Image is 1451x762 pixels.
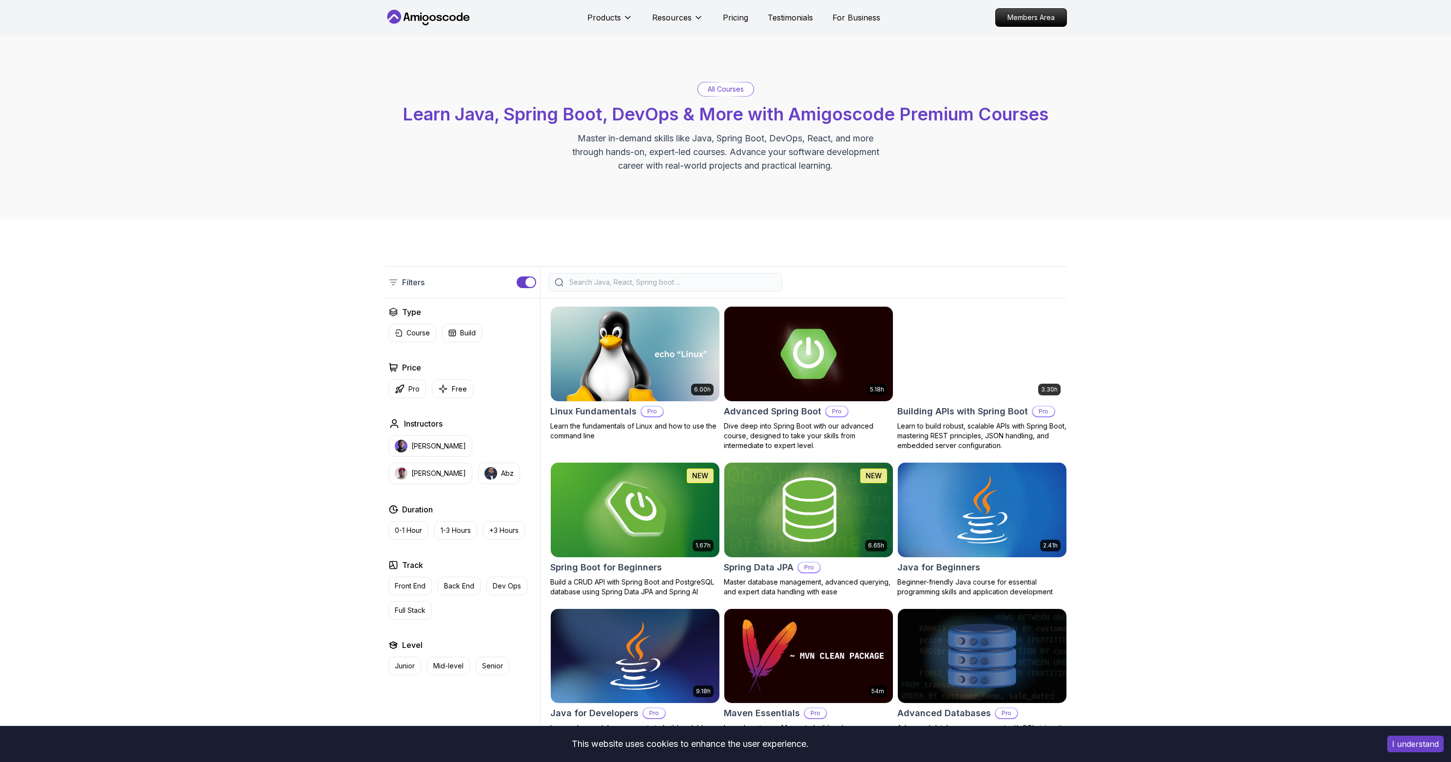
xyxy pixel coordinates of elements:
[1041,386,1058,393] p: 3.30h
[826,407,848,416] p: Pro
[482,661,503,671] p: Senior
[402,504,433,515] h2: Duration
[402,362,421,373] h2: Price
[551,307,719,401] img: Linux Fundamentals card
[395,440,407,452] img: instructor img
[897,306,1067,450] a: Building APIs with Spring Boot card3.30hBuilding APIs with Spring BootProLearn to build robust, s...
[897,608,1067,743] a: Advanced Databases cardAdvanced DatabasesProAdvanced database management with SQL, integrity, and...
[550,608,720,743] a: Java for Developers card9.18hJava for DevelopersProLearn advanced Java concepts to build scalable...
[406,328,430,338] p: Course
[438,577,481,595] button: Back End
[478,463,520,484] button: instructor imgAbz
[550,462,720,597] a: Spring Boot for Beginners card1.67hNEWSpring Boot for BeginnersBuild a CRUD API with Spring Boot ...
[411,441,466,451] p: [PERSON_NAME]
[724,609,893,703] img: Maven Essentials card
[724,306,893,450] a: Advanced Spring Boot card5.18hAdvanced Spring BootProDive deep into Spring Boot with our advanced...
[866,471,882,481] p: NEW
[692,471,708,481] p: NEW
[641,407,663,416] p: Pro
[1033,407,1054,416] p: Pro
[550,577,720,597] p: Build a CRUD API with Spring Boot and PostgreSQL database using Spring Data JPA and Spring AI
[403,103,1048,125] span: Learn Java, Spring Boot, DevOps & More with Amigoscode Premium Courses
[871,687,884,695] p: 54m
[433,661,464,671] p: Mid-level
[643,708,665,718] p: Pro
[404,418,443,430] h2: Instructors
[562,132,890,173] p: Master in-demand skills like Java, Spring Boot, DevOps, React, and more through hands-on, expert-...
[724,561,793,574] h2: Spring Data JPA
[868,542,884,549] p: 6.65h
[724,608,893,743] a: Maven Essentials card54mMaven EssentialsProLearn how to use Maven to build and manage your Java p...
[7,733,1373,755] div: This website uses cookies to enhance the user experience.
[551,463,719,557] img: Spring Boot for Beginners card
[551,609,719,703] img: Java for Developers card
[724,462,893,597] a: Spring Data JPA card6.65hNEWSpring Data JPAProMaster database management, advanced querying, and ...
[897,405,1028,418] h2: Building APIs with Spring Boot
[476,657,509,675] button: Senior
[489,526,519,535] p: +3 Hours
[897,577,1067,597] p: Beginner-friendly Java course for essential programming skills and application development
[696,687,711,695] p: 9.18h
[395,661,415,671] p: Junior
[501,469,514,478] p: Abz
[442,324,482,342] button: Build
[432,379,473,398] button: Free
[550,421,720,441] p: Learn the fundamentals of Linux and how to use the command line
[388,324,436,342] button: Course
[898,609,1066,703] img: Advanced Databases card
[897,421,1067,450] p: Learn to build robust, scalable APIs with Spring Boot, mastering REST principles, JSON handling, ...
[411,469,466,478] p: [PERSON_NAME]
[408,384,420,394] p: Pro
[587,12,633,31] button: Products
[388,601,432,620] button: Full Stack
[550,723,720,742] p: Learn advanced Java concepts to build scalable and maintainable applications.
[724,463,893,557] img: Spring Data JPA card
[724,706,800,720] h2: Maven Essentials
[996,708,1017,718] p: Pro
[434,521,477,540] button: 1-3 Hours
[1387,736,1444,752] button: Accept cookies
[768,12,813,23] a: Testimonials
[724,421,893,450] p: Dive deep into Spring Boot with our advanced course, designed to take your skills from intermedia...
[395,467,407,480] img: instructor img
[427,657,470,675] button: Mid-level
[402,306,421,318] h2: Type
[441,526,471,535] p: 1-3 Hours
[452,384,467,394] p: Free
[402,276,425,288] p: Filters
[483,521,525,540] button: +3 Hours
[832,12,880,23] a: For Business
[567,277,776,287] input: Search Java, React, Spring boot ...
[652,12,703,31] button: Resources
[805,708,826,718] p: Pro
[550,561,662,574] h2: Spring Boot for Beginners
[996,9,1066,26] p: Members Area
[995,8,1067,27] a: Members Area
[724,405,821,418] h2: Advanced Spring Boot
[587,12,621,23] p: Products
[402,639,423,651] h2: Level
[388,521,428,540] button: 0-1 Hour
[724,307,893,401] img: Advanced Spring Boot card
[708,84,744,94] p: All Courses
[388,577,432,595] button: Front End
[1043,542,1058,549] p: 2.41h
[550,306,720,441] a: Linux Fundamentals card6.00hLinux FundamentalsProLearn the fundamentals of Linux and how to use t...
[898,463,1066,557] img: Java for Beginners card
[897,462,1067,597] a: Java for Beginners card2.41hJava for BeginnersBeginner-friendly Java course for essential program...
[897,706,991,720] h2: Advanced Databases
[694,386,711,393] p: 6.00h
[898,307,1066,401] img: Building APIs with Spring Boot card
[484,467,497,480] img: instructor img
[460,328,476,338] p: Build
[493,581,521,591] p: Dev Ops
[550,405,637,418] h2: Linux Fundamentals
[402,559,423,571] h2: Track
[724,723,893,742] p: Learn how to use Maven to build and manage your Java projects
[388,435,472,457] button: instructor img[PERSON_NAME]
[696,542,711,549] p: 1.67h
[870,386,884,393] p: 5.18h
[395,606,426,615] p: Full Stack
[486,577,527,595] button: Dev Ops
